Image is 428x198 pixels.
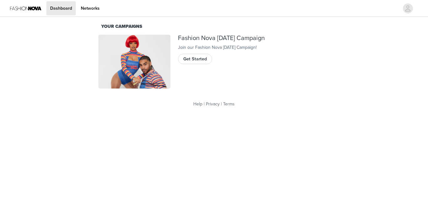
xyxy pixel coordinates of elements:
[204,101,205,107] span: |
[221,101,222,107] span: |
[405,3,411,13] div: avatar
[178,35,330,42] div: Fashion Nova [DATE] Campaign
[101,23,327,30] div: Your Campaigns
[98,35,170,89] img: Fashion Nova
[223,101,235,107] a: Terms
[178,54,212,64] button: Get Started
[193,101,202,107] a: Help
[178,44,330,51] div: Join our Fashion Nova [DATE] Campaign!
[77,1,103,15] a: Networks
[46,1,76,15] a: Dashboard
[183,56,207,63] span: Get Started
[10,1,41,15] img: Fashion Nova Logo
[206,101,220,107] a: Privacy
